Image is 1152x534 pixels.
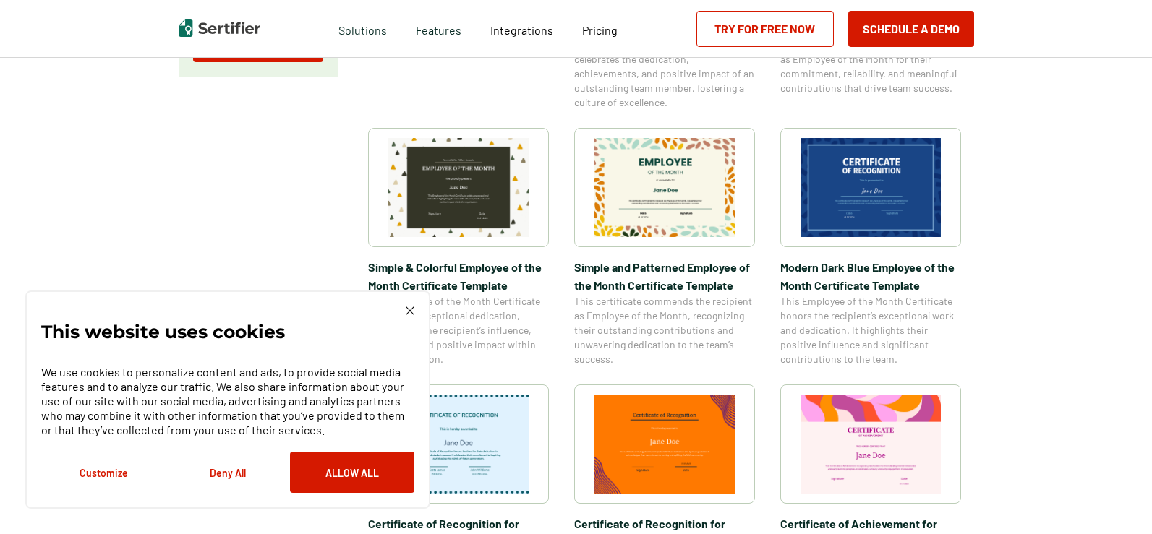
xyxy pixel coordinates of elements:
a: Simple and Patterned Employee of the Month Certificate TemplateSimple and Patterned Employee of t... [574,128,755,366]
img: Certificate of Recognition for Pastor [594,395,735,494]
img: Certificate of Recognition for Teachers Template [388,395,529,494]
span: Simple and Patterned Employee of the Month Certificate Template [574,258,755,294]
span: Solutions [338,20,387,38]
button: Schedule a Demo [848,11,974,47]
span: This Employee of the Month Certificate celebrates the dedication, achievements, and positive impa... [574,38,755,110]
button: Customize [41,452,166,493]
img: Cookie Popup Close [406,306,414,315]
span: Modern Dark Blue Employee of the Month Certificate Template [780,258,961,294]
button: Allow All [290,452,414,493]
span: Features [416,20,461,38]
img: Simple and Patterned Employee of the Month Certificate Template [594,138,735,237]
button: Deny All [166,452,290,493]
img: Modern Dark Blue Employee of the Month Certificate Template [801,138,941,237]
img: Sertifier | Digital Credentialing Platform [179,19,260,37]
span: This Employee of the Month Certificate honors the recipient’s exceptional work and dedication. It... [780,294,961,366]
a: Simple & Colorful Employee of the Month Certificate TemplateSimple & Colorful Employee of the Mon... [368,128,549,366]
span: Pricing [582,23,618,37]
a: Integrations [490,20,553,38]
a: Modern Dark Blue Employee of the Month Certificate TemplateModern Dark Blue Employee of the Month... [780,128,961,366]
span: This certificate recognizes the recipient as Employee of the Month for their commitment, reliabil... [780,38,961,95]
iframe: Chat Widget [1080,465,1152,534]
img: Certificate of Achievement for Preschool Template [801,395,941,494]
a: Pricing [582,20,618,38]
span: Integrations [490,23,553,37]
p: We use cookies to personalize content and ads, to provide social media features and to analyze ou... [41,365,414,437]
a: Try for Free Now [696,11,834,47]
p: This website uses cookies [41,324,285,339]
span: Simple & Colorful Employee of the Month Certificate Template [368,258,549,294]
span: This Employee of the Month Certificate celebrates exceptional dedication, highlighting the recipi... [368,294,549,366]
img: Simple & Colorful Employee of the Month Certificate Template [388,138,529,237]
span: This certificate commends the recipient as Employee of the Month, recognizing their outstanding c... [574,294,755,366]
